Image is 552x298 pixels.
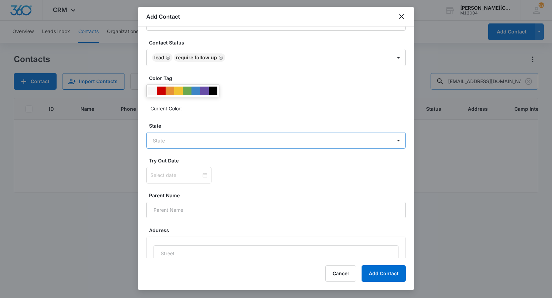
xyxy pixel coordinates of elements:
[149,122,408,129] label: State
[149,227,408,234] label: Address
[191,87,200,95] div: #3d85c6
[154,55,164,60] div: Lead
[150,171,201,179] input: Select date
[174,87,183,95] div: #f1c232
[183,87,191,95] div: #6aa84f
[149,192,408,199] label: Parent Name
[397,12,406,21] button: close
[166,87,174,95] div: #e69138
[176,55,217,60] div: Require Follow Up
[164,55,170,60] div: Remove Lead
[209,87,217,95] div: #000000
[217,55,223,60] div: Remove Require Follow Up
[149,157,408,164] label: Try Out Date
[149,39,408,46] label: Contact Status
[148,87,157,95] div: #F6F6F6
[154,245,398,262] input: Street
[362,265,406,282] button: Add Contact
[200,87,209,95] div: #674ea7
[325,265,356,282] button: Cancel
[146,202,406,218] input: Parent Name
[157,87,166,95] div: #CC0000
[150,105,182,112] p: Current Color:
[146,12,180,21] h1: Add Contact
[149,74,408,82] label: Color Tag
